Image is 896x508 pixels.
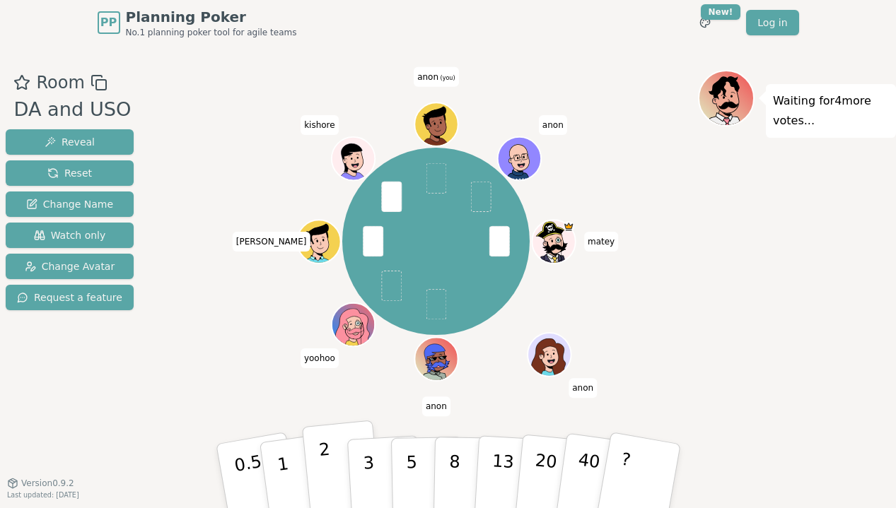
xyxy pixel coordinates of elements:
span: Request a feature [17,290,122,305]
a: Log in [746,10,798,35]
span: Last updated: [DATE] [7,491,79,499]
button: Change Avatar [6,254,134,279]
button: Watch only [6,223,134,248]
span: Click to change your name [301,348,339,368]
a: PPPlanning PokerNo.1 planning poker tool for agile teams [98,7,297,38]
button: Change Name [6,191,134,217]
div: New! [701,4,741,20]
span: Reveal [45,135,95,149]
span: Reset [47,166,92,180]
span: PP [100,14,117,31]
span: Click to change your name [569,378,597,398]
div: DA and USO [13,95,131,124]
button: Click to change your avatar [416,104,457,145]
button: Version0.9.2 [7,478,74,489]
span: Planning Poker [126,7,297,27]
span: Change Avatar [25,259,115,273]
span: Version 0.9.2 [21,478,74,489]
span: Click to change your name [414,67,458,87]
button: Reset [6,160,134,186]
span: Room [36,70,84,95]
span: Click to change your name [233,232,310,252]
span: Click to change your name [539,115,567,135]
span: No.1 planning poker tool for agile teams [126,27,297,38]
button: Add as favourite [13,70,30,95]
span: Watch only [34,228,106,242]
button: Reveal [6,129,134,155]
button: New! [692,10,718,35]
span: matey is the host [563,221,574,232]
span: Change Name [26,197,113,211]
span: (you) [438,75,455,81]
span: Click to change your name [422,396,450,416]
span: Click to change your name [301,115,339,135]
span: Click to change your name [584,232,618,252]
button: Request a feature [6,285,134,310]
p: Waiting for 4 more votes... [773,91,889,131]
